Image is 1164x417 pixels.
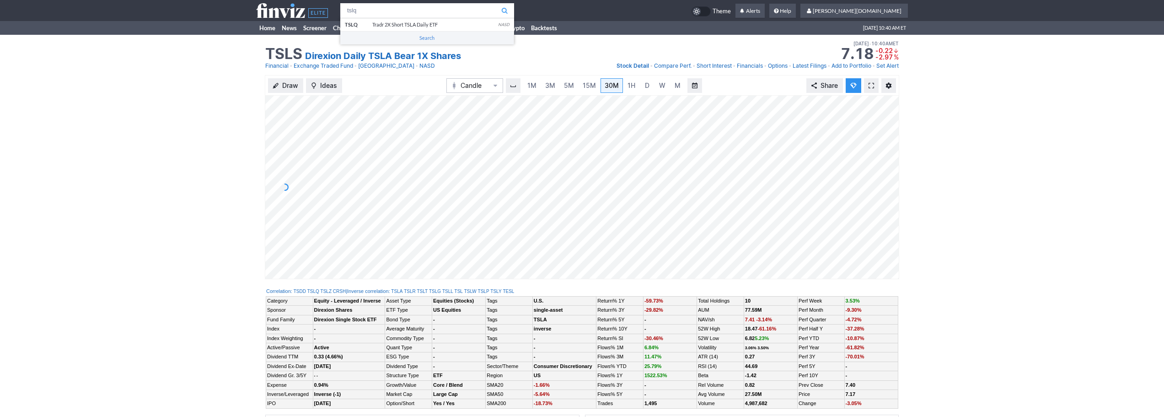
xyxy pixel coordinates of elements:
a: Inverse correlation [347,288,389,294]
span: Theme [713,6,731,16]
td: Perf YTD [798,334,845,343]
a: Backtests [528,21,560,35]
td: NAV/sh [697,315,744,324]
b: - [644,326,646,331]
b: - [534,354,536,359]
b: 7.40 [846,382,855,388]
button: Explore new features [846,78,861,93]
b: - [433,336,435,341]
b: Inverse (-1) [314,391,341,397]
td: Inverse/Leveraged [266,390,313,399]
td: 52W High [697,325,744,334]
td: ETF Type [385,306,432,315]
td: SMA200 [486,399,533,408]
b: Consumer Discretionary [534,363,592,369]
a: [DATE] [314,363,331,369]
td: Perf 3Y [798,352,845,362]
span: % [894,53,899,61]
td: RSI (14) [697,362,744,371]
span: • [872,61,875,70]
b: 0.94% [314,382,328,388]
td: Perf Year [798,343,845,352]
span: 3M [545,81,555,89]
span: -3.05% [846,401,862,406]
a: Latest Filings [793,61,826,70]
a: Short Interest [697,61,732,70]
td: IPO [266,399,313,408]
span: • [415,61,418,70]
td: Price [798,390,845,399]
span: 6.84% [644,345,659,350]
a: M [670,78,685,93]
span: D [645,81,649,89]
td: Sector/Theme [486,362,533,371]
td: Index [266,325,313,334]
a: 3M [541,78,559,93]
a: Direxion Daily TSLA Bear 1X Shares [305,49,461,62]
a: Financials [737,61,763,70]
b: - [644,382,646,388]
a: TSLQ [307,288,319,295]
td: Fund Family [266,315,313,324]
a: U.S. [534,298,543,303]
button: Interval [506,78,520,93]
b: - [644,391,646,397]
a: TSDD [294,288,306,295]
span: -10.87% [846,336,864,341]
td: Asset Type [385,297,432,306]
b: 0.82 [745,382,755,388]
td: Option/Short [385,399,432,408]
a: Dividend Gr. 3/5Y [267,373,306,378]
span: -5.64% [534,391,550,397]
b: 7.17 [846,391,855,397]
a: TSLP [478,288,489,295]
a: TESL [503,288,514,295]
span: -18.73% [534,401,552,406]
td: Perf Half Y [798,325,845,334]
td: Tags [486,343,533,352]
span: 25.79% [644,363,661,369]
span: Compare Perf. [654,62,692,69]
b: Large Cap [433,391,458,397]
b: -1.42 [745,373,756,378]
button: Ideas [306,78,342,93]
span: Draw [282,81,298,90]
span: Latest Filings [793,62,826,69]
b: - [644,317,646,322]
span: 30M [605,81,619,89]
span: -30.46% [644,336,663,341]
a: Compare Perf. [654,61,692,70]
b: ETF [433,373,443,378]
span: • [764,61,767,70]
td: Perf Quarter [798,315,845,324]
td: Return% 10Y [596,325,644,334]
td: Tradr 2X Short TSLA Daily ETF [372,18,486,32]
td: Flows% 1Y [596,371,644,380]
a: D [640,78,654,93]
td: Active/Passive [266,343,313,352]
a: TSLL [442,288,453,295]
b: - [433,354,435,359]
strong: 7.18 [841,47,874,61]
td: Return% 3Y [596,306,644,315]
a: TSLA [534,317,547,322]
td: Tags [486,297,533,306]
b: Core / Blend [433,382,463,388]
b: US [534,373,541,378]
span: 1M [527,81,536,89]
a: CRSH [333,288,346,295]
span: • [290,61,293,70]
td: Avg Volume [697,390,744,399]
b: 6.82 [745,336,769,341]
b: - [433,326,435,331]
span: -4.72% [846,317,862,322]
span: -2.97 [875,53,893,61]
span: 7.41 [745,317,755,322]
td: Tags [486,306,533,315]
a: Dividend Ex-Date [267,363,306,369]
button: Range [687,78,702,93]
a: TSLZ [321,288,332,295]
a: Theme [692,6,731,16]
a: 15M [579,78,600,93]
